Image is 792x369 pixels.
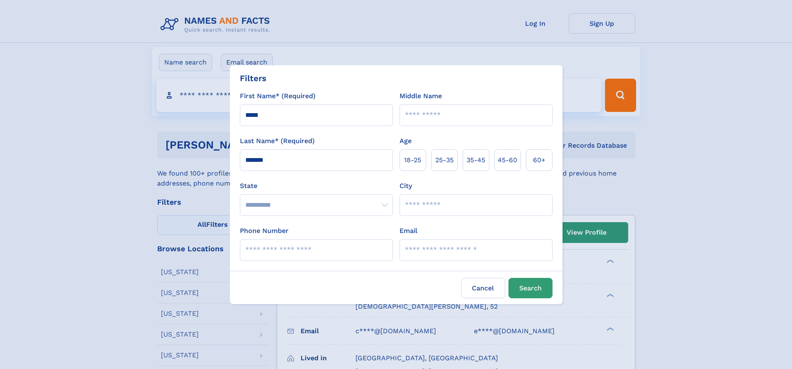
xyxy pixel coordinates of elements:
[400,91,442,101] label: Middle Name
[435,155,454,165] span: 25‑35
[404,155,421,165] span: 18‑25
[508,278,553,298] button: Search
[240,72,266,84] div: Filters
[240,136,315,146] label: Last Name* (Required)
[240,181,393,191] label: State
[240,91,316,101] label: First Name* (Required)
[400,181,412,191] label: City
[466,155,485,165] span: 35‑45
[461,278,505,298] label: Cancel
[533,155,545,165] span: 60+
[400,136,412,146] label: Age
[498,155,517,165] span: 45‑60
[240,226,289,236] label: Phone Number
[400,226,417,236] label: Email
